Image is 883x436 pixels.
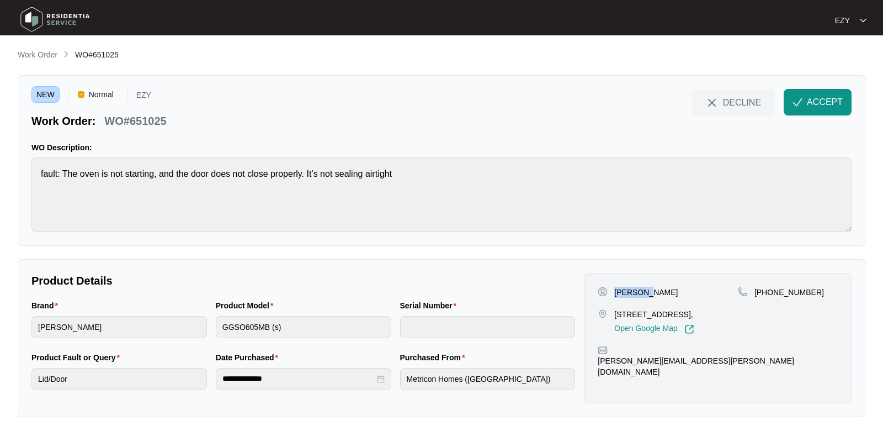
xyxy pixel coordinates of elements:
label: Date Purchased [216,352,283,363]
img: map-pin [738,287,748,297]
button: check-IconACCEPT [784,89,852,115]
span: ACCEPT [807,96,843,109]
img: chevron-right [62,50,71,59]
input: Date Purchased [222,373,375,385]
p: Work Order [18,49,57,60]
img: dropdown arrow [860,18,866,23]
label: Product Fault or Query [31,352,124,363]
img: user-pin [598,287,608,297]
p: WO Description: [31,142,852,153]
p: [PERSON_NAME][EMAIL_ADDRESS][PERSON_NAME][DOMAIN_NAME] [598,355,838,377]
img: residentia service logo [17,3,94,36]
img: map-pin [598,345,608,355]
p: [PHONE_NUMBER] [754,287,824,298]
label: Product Model [216,300,278,311]
textarea: fault: The oven is not starting, and the door does not close properly. It’s not sealing airtight [31,157,852,232]
img: close-Icon [705,96,719,109]
img: map-pin [598,309,608,319]
span: DECLINE [723,96,761,108]
img: check-Icon [792,97,802,107]
span: WO#651025 [75,50,119,59]
p: [PERSON_NAME] [614,287,678,298]
label: Brand [31,300,62,311]
p: EZY [136,91,151,103]
p: [STREET_ADDRESS], [614,309,694,320]
img: Link-External [684,324,694,334]
p: EZY [835,15,850,26]
input: Purchased From [400,368,576,390]
span: Normal [84,86,118,103]
img: Vercel Logo [78,91,84,98]
label: Serial Number [400,300,461,311]
a: Open Google Map [614,324,694,334]
p: Product Details [31,273,575,288]
a: Work Order [15,49,60,61]
input: Product Model [216,316,391,338]
span: NEW [31,86,60,103]
p: WO#651025 [104,113,166,129]
button: close-IconDECLINE [691,89,775,115]
input: Product Fault or Query [31,368,207,390]
label: Purchased From [400,352,470,363]
input: Brand [31,316,207,338]
input: Serial Number [400,316,576,338]
p: Work Order: [31,113,95,129]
